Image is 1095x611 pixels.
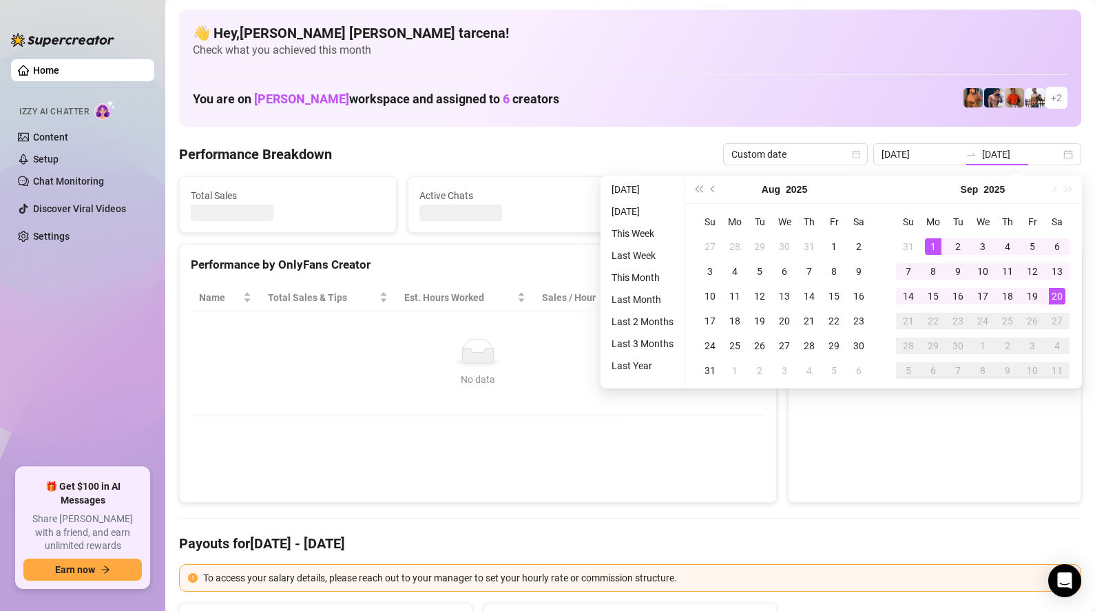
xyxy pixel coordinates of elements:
[33,132,68,143] a: Content
[254,92,349,106] span: [PERSON_NAME]
[1051,90,1062,105] span: + 2
[800,256,1070,274] div: Sales by OnlyFans Creator
[882,147,960,162] input: Start date
[23,559,142,581] button: Earn nowarrow-right
[542,290,618,305] span: Sales / Hour
[1005,88,1024,107] img: Justin
[1048,564,1081,597] div: Open Intercom Messenger
[11,33,114,47] img: logo-BBDzfeDw.svg
[101,565,110,574] span: arrow-right
[188,573,198,583] span: exclamation-circle
[852,150,860,158] span: calendar
[534,284,638,311] th: Sales / Hour
[33,203,126,214] a: Discover Viral Videos
[191,284,260,311] th: Name
[966,149,977,160] span: to
[268,290,377,305] span: Total Sales & Tips
[193,43,1067,58] span: Check what you achieved this month
[33,65,59,76] a: Home
[647,188,842,203] span: Messages Sent
[55,564,95,575] span: Earn now
[638,284,766,311] th: Chat Conversion
[33,176,104,187] a: Chat Monitoring
[94,100,116,120] img: AI Chatter
[646,290,747,305] span: Chat Conversion
[205,372,751,387] div: No data
[193,23,1067,43] h4: 👋 Hey, [PERSON_NAME] [PERSON_NAME] tarcena !
[199,290,240,305] span: Name
[963,88,983,107] img: JG
[404,290,514,305] div: Est. Hours Worked
[191,188,385,203] span: Total Sales
[982,147,1061,162] input: End date
[731,144,859,165] span: Custom date
[33,154,59,165] a: Setup
[23,480,142,507] span: 🎁 Get $100 in AI Messages
[193,92,559,107] h1: You are on workspace and assigned to creators
[984,88,1003,107] img: Axel
[19,105,89,118] span: Izzy AI Chatter
[33,231,70,242] a: Settings
[1025,88,1045,107] img: JUSTIN
[179,145,332,164] h4: Performance Breakdown
[203,570,1072,586] div: To access your salary details, please reach out to your manager to set your hourly rate or commis...
[260,284,396,311] th: Total Sales & Tips
[191,256,765,274] div: Performance by OnlyFans Creator
[966,149,977,160] span: swap-right
[419,188,614,203] span: Active Chats
[503,92,510,106] span: 6
[179,534,1081,553] h4: Payouts for [DATE] - [DATE]
[23,512,142,553] span: Share [PERSON_NAME] with a friend, and earn unlimited rewards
